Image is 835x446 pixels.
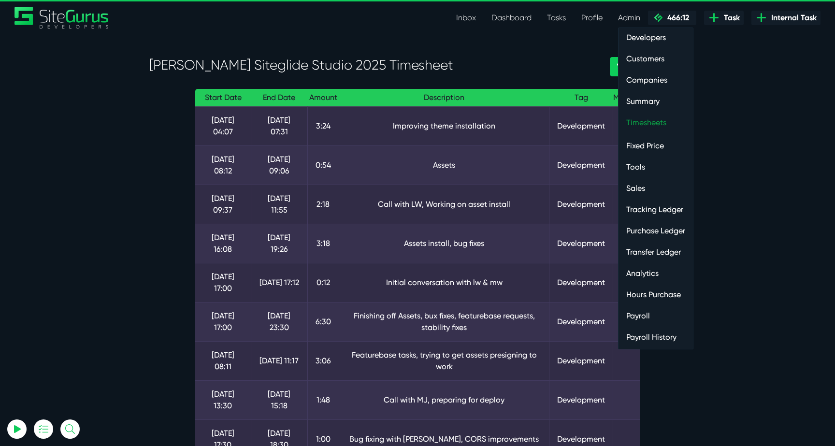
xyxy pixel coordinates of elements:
[251,341,307,380] td: [DATE] 11:17
[195,341,251,380] td: [DATE] 08:11
[619,328,693,347] a: Payroll History
[339,380,549,419] td: Call with MJ, preparing for deploy
[307,263,339,302] td: 0:12
[339,185,549,224] td: Call with LW, Working on asset install
[549,341,613,380] td: Development
[307,224,339,263] td: 3:18
[339,89,549,107] th: Description
[619,71,693,90] a: Companies
[619,285,693,304] a: Hours Purchase
[549,106,613,145] td: Development
[251,89,307,107] th: End Date
[484,8,539,28] a: Dashboard
[613,263,640,302] td: ✅
[619,200,693,219] a: Tracking Ledger
[648,11,696,25] a: 466:12
[549,185,613,224] td: Development
[619,179,693,198] a: Sales
[195,302,251,341] td: [DATE] 17:00
[619,113,693,132] a: Timesheets
[195,380,251,419] td: [DATE] 13:30
[195,145,251,185] td: [DATE] 08:12
[307,89,339,107] th: Amount
[307,380,339,419] td: 1:48
[751,11,821,25] a: Internal Task
[149,57,595,73] h3: [PERSON_NAME] Siteglide Studio 2025 Timesheet
[307,185,339,224] td: 2:18
[307,106,339,145] td: 3:24
[549,263,613,302] td: Development
[251,263,307,302] td: [DATE] 17:12
[619,49,693,69] a: Customers
[195,185,251,224] td: [DATE] 09:37
[549,145,613,185] td: Development
[613,89,640,107] th: Manual
[619,264,693,283] a: Analytics
[14,7,109,29] img: Sitegurus Logo
[195,263,251,302] td: [DATE] 17:00
[339,263,549,302] td: Initial conversation with lw & mw
[610,8,648,28] a: Admin
[619,306,693,326] a: Payroll
[307,341,339,380] td: 3:06
[251,380,307,419] td: [DATE] 15:18
[619,221,693,241] a: Purchase Ledger
[307,145,339,185] td: 0:54
[195,106,251,145] td: [DATE] 04:07
[619,243,693,262] a: Transfer Ledger
[31,171,138,191] button: Log In
[251,145,307,185] td: [DATE] 09:06
[619,92,693,111] a: Summary
[195,89,251,107] th: Start Date
[549,224,613,263] td: Development
[704,11,744,25] a: Task
[539,8,574,28] a: Tasks
[610,57,627,76] a: ‹
[663,13,689,22] span: 466:12
[549,380,613,419] td: Development
[619,136,693,156] a: Fixed Price
[251,224,307,263] td: [DATE] 19:26
[31,114,138,135] input: Email
[619,28,693,47] a: Developers
[574,8,610,28] a: Profile
[251,106,307,145] td: [DATE] 07:31
[251,185,307,224] td: [DATE] 11:55
[339,224,549,263] td: Assets install, bug fixes
[619,158,693,177] a: Tools
[448,8,484,28] a: Inbox
[195,224,251,263] td: [DATE] 16:08
[339,145,549,185] td: Assets
[307,302,339,341] td: 6:30
[767,12,817,24] span: Internal Task
[251,302,307,341] td: [DATE] 23:30
[339,106,549,145] td: Improving theme installation
[549,89,613,107] th: Tag
[339,302,549,341] td: Finishing off Assets, bux fixes, featurebase requests, stability fixes
[339,341,549,380] td: Featurebase tasks, trying to get assets presigning to work
[549,302,613,341] td: Development
[720,12,740,24] span: Task
[14,7,109,29] a: SiteGurus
